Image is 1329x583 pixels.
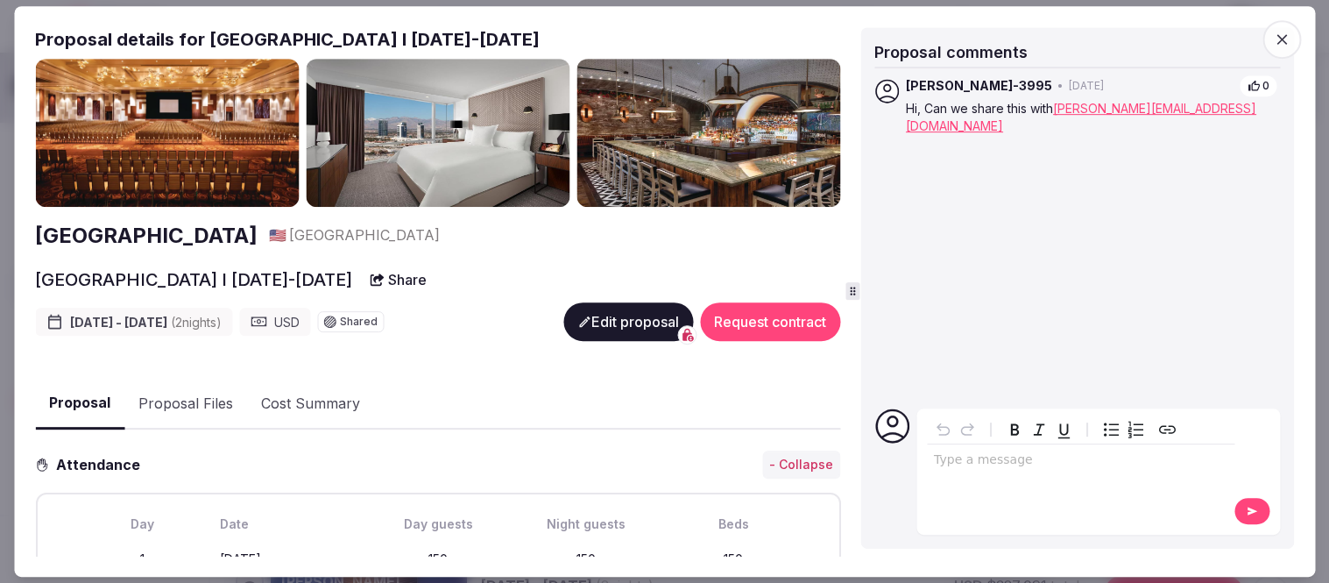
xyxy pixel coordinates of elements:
div: Day [72,515,213,533]
div: 150 [662,551,803,568]
div: 1 [72,551,213,568]
div: 150 [367,551,508,568]
button: Proposal [35,379,124,430]
p: Hi, Can we share this with [906,101,1276,135]
button: Share [359,265,437,296]
span: [PERSON_NAME]-3995 [906,77,1052,95]
button: Bold [1002,417,1027,442]
span: 0 [1262,79,1269,94]
button: 🇺🇸 [268,226,286,245]
span: [DATE] [1069,79,1104,94]
button: - Collapse [762,451,840,480]
span: Shared [340,317,378,328]
span: [DATE] - [DATE] [70,314,222,331]
img: Gallery photo 1 [35,59,299,207]
h2: [GEOGRAPHIC_DATA] I [DATE]-[DATE] [35,268,352,293]
div: USD [239,309,310,337]
span: ( 2 night s ) [171,315,222,330]
div: Day guests [367,515,508,533]
h2: Proposal details for [GEOGRAPHIC_DATA] I [DATE]-[DATE] [35,27,840,52]
div: Beds [662,515,803,533]
button: Create link [1155,417,1179,442]
button: Edit proposal [563,303,693,342]
div: editable markdown [927,444,1234,480]
h3: Attendance [49,454,154,475]
button: Italic [1027,417,1051,442]
button: Cost Summary [247,379,374,430]
button: Numbered list [1123,417,1148,442]
div: [DATE] [220,551,361,568]
div: Date [220,515,361,533]
div: toggle group [1099,417,1148,442]
button: Proposal Files [124,379,247,430]
button: Bulleted list [1099,417,1123,442]
span: • [1057,79,1064,94]
button: Underline [1051,417,1076,442]
div: 150 [515,551,656,568]
a: [PERSON_NAME][EMAIL_ADDRESS][DOMAIN_NAME] [906,102,1256,134]
img: Gallery photo 2 [306,59,569,207]
button: Request contract [700,303,840,342]
div: Night guests [515,515,656,533]
span: [GEOGRAPHIC_DATA] [289,226,440,245]
button: 0 [1240,75,1276,97]
a: [GEOGRAPHIC_DATA] [35,221,258,251]
span: 🇺🇸 [268,227,286,245]
img: Gallery photo 3 [576,59,840,207]
span: Proposal comments [874,43,1028,61]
